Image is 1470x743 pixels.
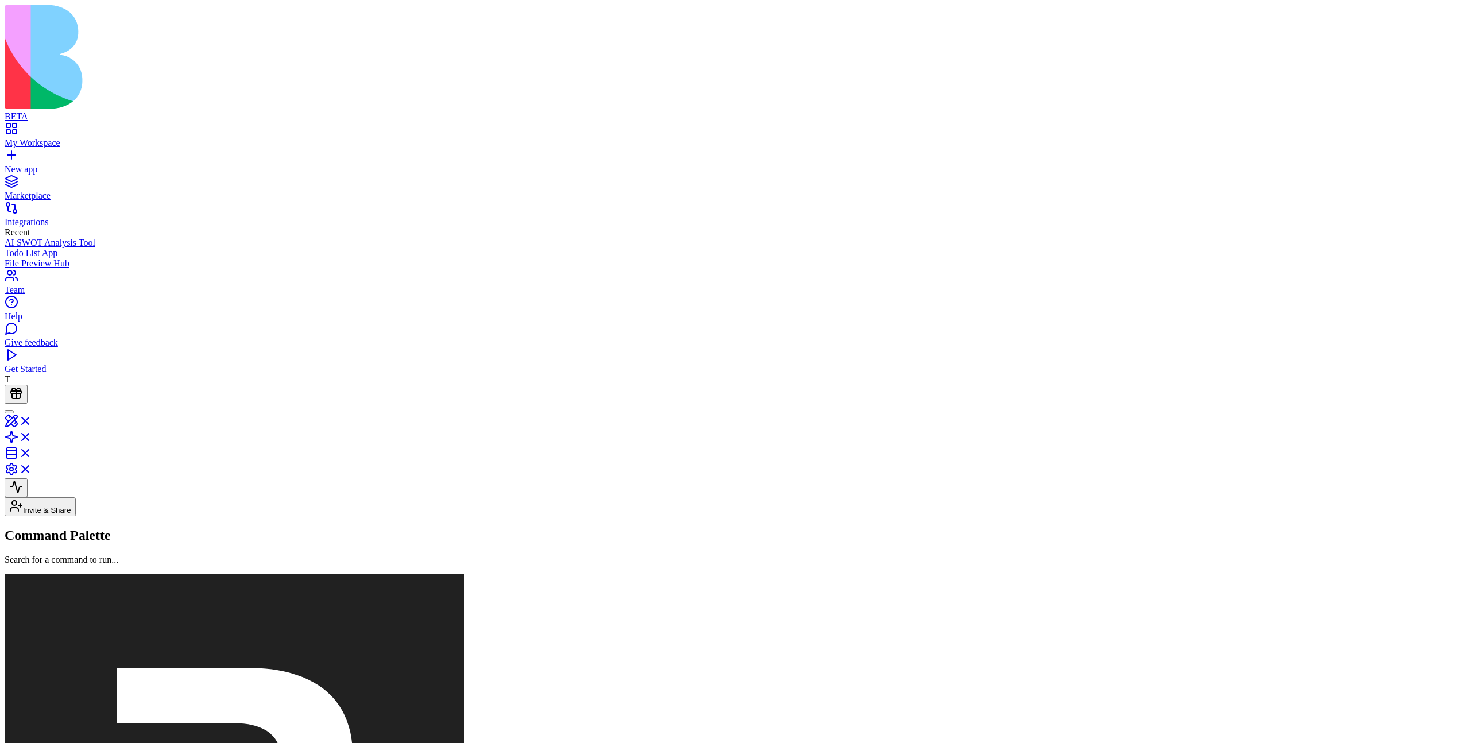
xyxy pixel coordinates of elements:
[5,327,1465,348] a: Give feedback
[5,238,1465,248] a: AI SWOT Analysis Tool
[5,497,76,516] button: Invite & Share
[5,364,1465,374] div: Get Started
[5,374,10,384] span: T
[5,164,1465,175] div: New app
[5,138,1465,148] div: My Workspace
[5,555,1465,565] p: Search for a command to run...
[5,101,1465,122] a: BETA
[5,354,1465,374] a: Get Started
[5,285,1465,295] div: Team
[5,248,1465,258] a: Todo List App
[5,258,1465,269] a: File Preview Hub
[5,180,1465,201] a: Marketplace
[5,217,1465,227] div: Integrations
[5,127,1465,148] a: My Workspace
[5,528,1465,543] h2: Command Palette
[5,154,1465,175] a: New app
[5,191,1465,201] div: Marketplace
[5,338,1465,348] div: Give feedback
[5,207,1465,227] a: Integrations
[5,274,1465,295] a: Team
[5,227,30,237] span: Recent
[5,301,1465,322] a: Help
[5,5,466,109] img: logo
[5,311,1465,322] div: Help
[5,111,1465,122] div: BETA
